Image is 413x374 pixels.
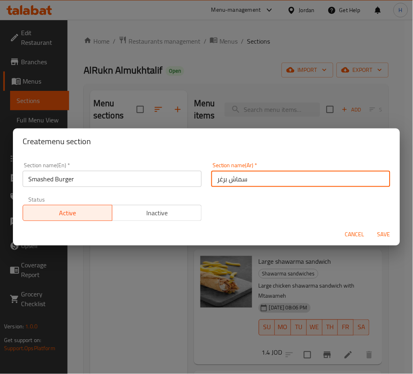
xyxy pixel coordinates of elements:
[116,207,198,219] span: Inactive
[371,227,397,242] button: Save
[112,205,202,221] button: Inactive
[345,230,365,240] span: Cancel
[23,205,112,221] button: Active
[23,171,202,187] input: Please enter section name(en)
[374,230,394,240] span: Save
[23,135,390,148] h2: Create menu section
[342,227,368,242] button: Cancel
[211,171,390,187] input: Please enter section name(ar)
[26,207,109,219] span: Active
